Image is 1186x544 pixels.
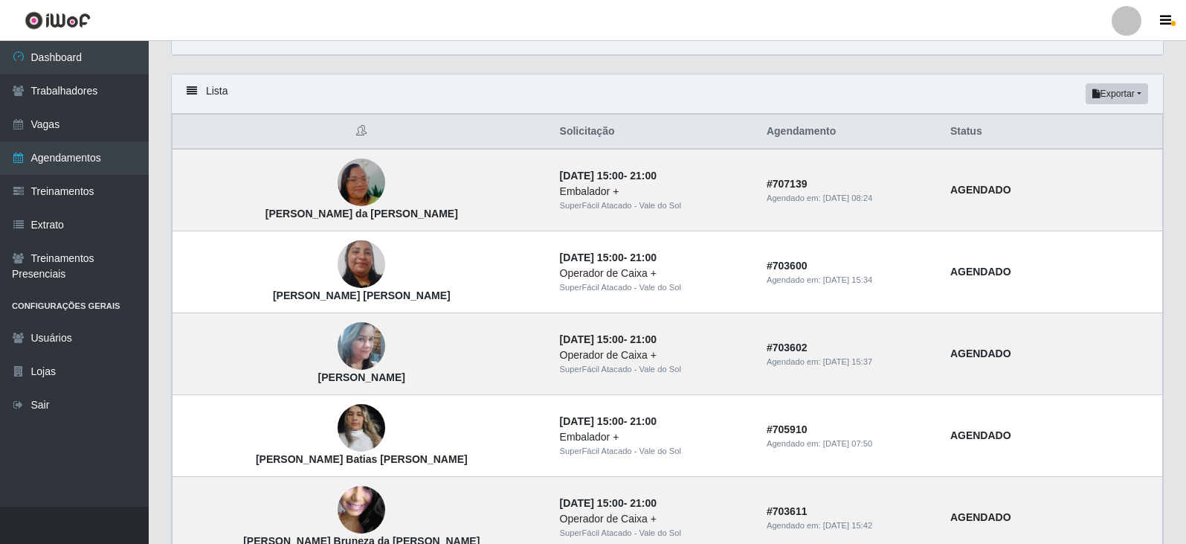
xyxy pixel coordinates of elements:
time: [DATE] 15:00 [560,333,624,345]
strong: - [560,497,657,509]
strong: # 703602 [767,342,808,353]
strong: AGENDADO [950,511,1011,523]
time: 21:00 [630,252,657,263]
th: Status [941,115,1163,150]
time: 21:00 [630,415,657,427]
time: [DATE] 15:00 [560,497,624,509]
time: [DATE] 15:00 [560,252,624,263]
time: 21:00 [630,170,657,182]
strong: AGENDADO [950,429,1011,441]
time: [DATE] 15:42 [823,521,872,530]
strong: # 703611 [767,505,808,517]
div: Embalador + [560,184,749,199]
div: Operador de Caixa + [560,266,749,281]
strong: - [560,252,657,263]
div: SuperFácil Atacado - Vale do Sol [560,363,749,376]
div: Lista [172,74,1163,114]
img: Julianne Lopes da Silva Rocha [338,140,385,225]
div: Agendado em: [767,519,932,532]
strong: # 707139 [767,178,808,190]
time: [DATE] 15:00 [560,170,624,182]
img: Magna Andrade de lima [338,304,385,389]
div: Operador de Caixa + [560,511,749,527]
time: [DATE] 15:00 [560,415,624,427]
button: Exportar [1086,83,1148,104]
strong: AGENDADO [950,266,1011,278]
strong: - [560,333,657,345]
div: Operador de Caixa + [560,348,749,363]
strong: [PERSON_NAME] [PERSON_NAME] [273,289,451,301]
strong: # 703600 [767,260,808,272]
time: [DATE] 08:24 [823,193,872,202]
time: 21:00 [630,497,657,509]
div: SuperFácil Atacado - Vale do Sol [560,445,749,458]
time: [DATE] 15:37 [823,357,872,366]
strong: # 705910 [767,423,808,435]
div: Agendado em: [767,356,932,368]
strong: - [560,415,657,427]
div: Agendado em: [767,274,932,287]
div: Agendado em: [767,438,932,450]
time: [DATE] 15:34 [823,275,872,284]
th: Agendamento [758,115,941,150]
strong: AGENDADO [950,348,1011,359]
time: 21:00 [630,333,657,345]
img: CoreUI Logo [25,11,91,30]
strong: AGENDADO [950,184,1011,196]
img: Luciene Florêncio de Brito Batias de Oliveira [338,397,385,460]
strong: [PERSON_NAME] Batias [PERSON_NAME] [256,453,468,465]
div: Agendado em: [767,192,932,205]
th: Solicitação [551,115,758,150]
strong: - [560,170,657,182]
div: SuperFácil Atacado - Vale do Sol [560,281,749,294]
img: Kelly Araújo de Lima [338,214,385,315]
div: SuperFácil Atacado - Vale do Sol [560,527,749,540]
strong: [PERSON_NAME] [318,371,405,383]
div: Embalador + [560,429,749,445]
time: [DATE] 07:50 [823,439,872,448]
strong: [PERSON_NAME] da [PERSON_NAME] [265,208,458,220]
div: SuperFácil Atacado - Vale do Sol [560,199,749,212]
